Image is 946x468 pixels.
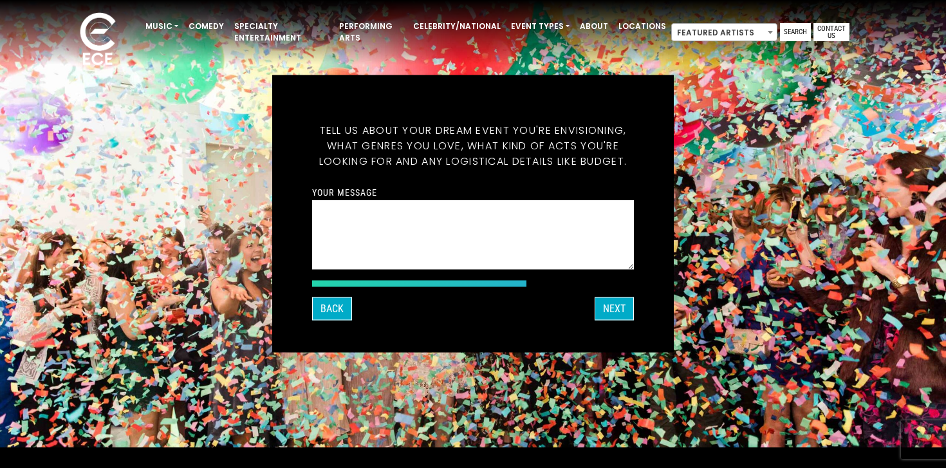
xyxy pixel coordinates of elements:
[312,297,352,320] button: Back
[575,15,613,37] a: About
[408,15,506,37] a: Celebrity/National
[334,15,408,49] a: Performing Arts
[312,186,377,198] label: Your message
[672,24,777,42] span: Featured Artists
[780,23,811,41] a: Search
[66,9,130,71] img: ece_new_logo_whitev2-1.png
[183,15,229,37] a: Comedy
[140,15,183,37] a: Music
[595,297,634,320] button: Next
[506,15,575,37] a: Event Types
[312,107,634,184] h5: Tell us about your dream event you're envisioning, what genres you love, what kind of acts you're...
[229,15,334,49] a: Specialty Entertainment
[671,23,777,41] span: Featured Artists
[613,15,671,37] a: Locations
[813,23,849,41] a: Contact Us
